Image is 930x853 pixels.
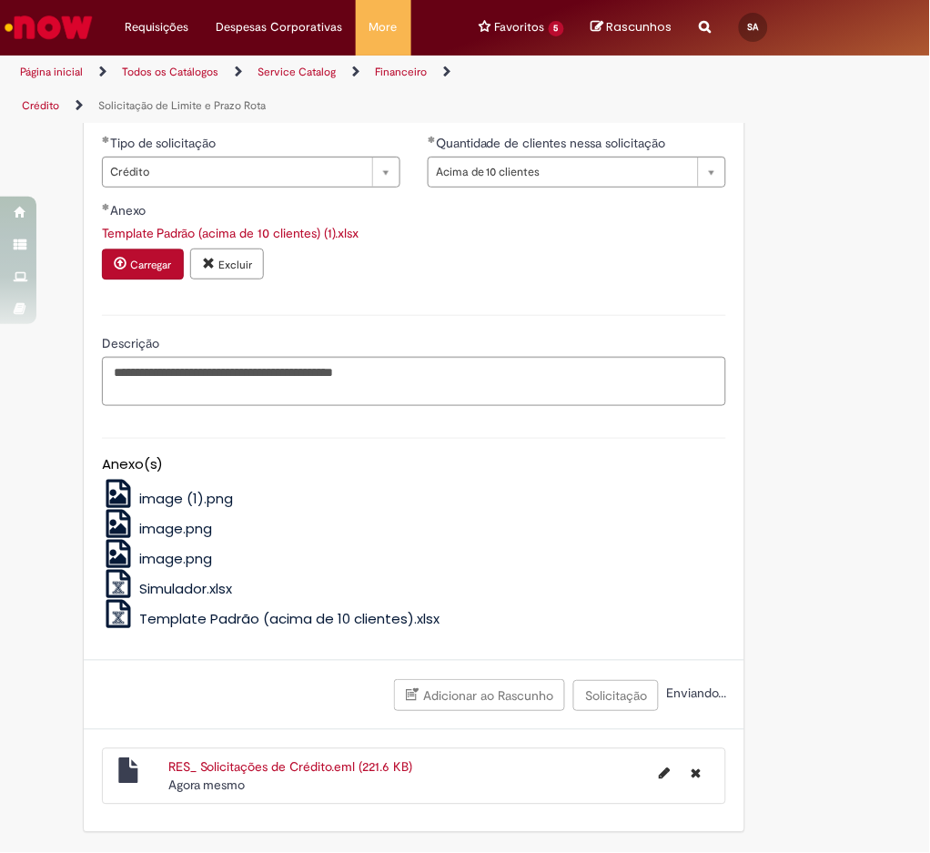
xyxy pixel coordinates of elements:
span: Despesas Corporativas [216,18,342,36]
span: Rascunhos [607,18,672,36]
a: Página inicial [20,65,83,79]
button: Excluir RES_ Solicitações de Crédito.eml [680,758,712,787]
small: Excluir [218,258,252,272]
a: No momento, sua lista de rascunhos tem 0 Itens [591,18,672,36]
a: image.png [102,520,213,539]
a: image (1).png [102,490,234,509]
span: Acima de 10 clientes [436,157,689,187]
span: Favoritos [495,18,545,36]
button: Editar nome de arquivo RES_ Solicitações de Crédito.eml [648,758,681,787]
span: More [369,18,398,36]
span: Anexo [110,202,149,218]
textarea: Descrição [102,357,727,406]
span: Requisições [125,18,188,36]
button: Carregar anexo de Anexo Required [102,249,184,279]
a: Download de Template Padrão (acima de 10 clientes) (1).xlsx [102,225,359,241]
img: ServiceNow [2,9,96,46]
span: Agora mesmo [168,777,246,794]
span: Obrigatório Preenchido [102,203,110,210]
span: image.png [139,550,212,569]
span: 5 [549,21,564,36]
a: image.png [102,550,213,569]
span: Descrição [102,335,163,351]
span: Template Padrão (acima de 10 clientes).xlsx [139,610,440,629]
span: image (1).png [139,490,233,509]
button: Excluir anexo Template Padrão (acima de 10 clientes) (1).xlsx [190,249,264,279]
a: Todos os Catálogos [122,65,218,79]
ul: Trilhas de página [14,56,529,123]
a: Service Catalog [258,65,336,79]
span: image.png [139,520,212,539]
a: Solicitação de Limite e Prazo Rota [98,98,266,113]
time: 29/08/2025 13:11:46 [168,777,246,794]
a: Simulador.xlsx [102,580,233,599]
a: Crédito [22,98,59,113]
small: Carregar [130,258,172,272]
span: Obrigatório Preenchido [102,136,110,143]
span: Crédito [110,157,363,187]
span: SA [748,21,759,33]
a: Financeiro [375,65,427,79]
span: Enviando... [662,685,726,702]
span: Simulador.xlsx [139,580,232,599]
a: Template Padrão (acima de 10 clientes).xlsx [102,610,440,629]
span: Quantidade de clientes nessa solicitação [436,135,670,151]
h5: Anexo(s) [102,457,727,472]
span: Obrigatório Preenchido [428,136,436,143]
a: RES_ Solicitações de Crédito.eml (221.6 KB) [168,759,413,776]
span: Tipo de solicitação [110,135,220,151]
